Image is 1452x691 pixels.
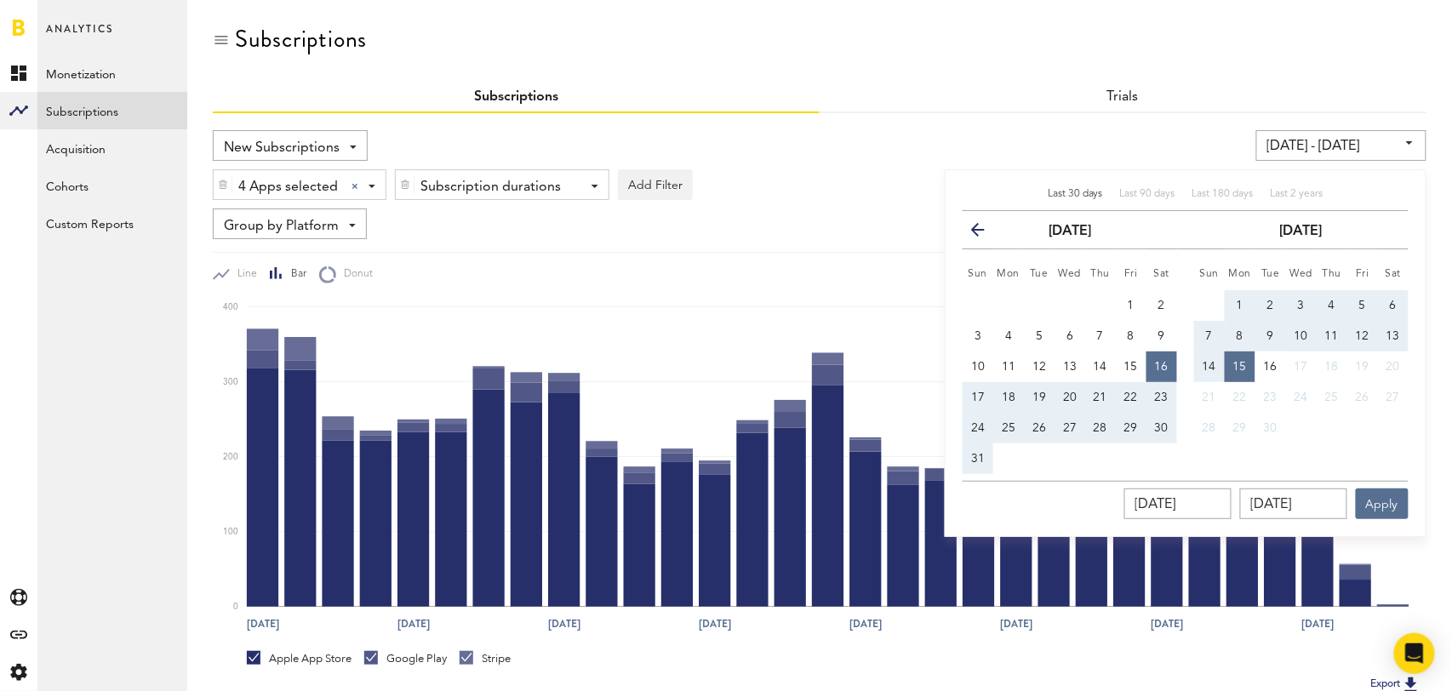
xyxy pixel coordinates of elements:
span: 17 [1295,361,1308,373]
button: 3 [1286,290,1317,321]
button: 6 [1055,321,1085,351]
span: Group by Platform [224,212,339,241]
span: 9 [1158,330,1165,342]
button: 8 [1116,321,1146,351]
small: Thursday [1091,269,1111,279]
span: 4 Apps selected [238,173,338,202]
span: 4 [1005,330,1012,342]
a: Subscriptions [474,90,558,104]
small: Monday [1229,269,1252,279]
a: Cohorts [37,167,187,204]
button: 7 [1085,321,1116,351]
span: New Subscriptions [224,134,340,163]
span: Support [36,12,97,27]
button: 28 [1085,413,1116,443]
span: 12 [1032,361,1046,373]
button: 25 [993,413,1024,443]
span: 5 [1036,330,1043,342]
span: 8 [1237,330,1243,342]
span: 28 [1094,422,1107,434]
button: 4 [993,321,1024,351]
small: Wednesday [1290,269,1313,279]
span: 21 [1094,391,1107,403]
text: 400 [223,303,238,311]
span: 19 [1032,391,1046,403]
button: 20 [1055,382,1085,413]
text: 0 [233,602,238,611]
span: Donut [336,267,373,282]
a: Custom Reports [37,204,187,242]
button: 4 [1317,290,1347,321]
span: 18 [1002,391,1015,403]
small: Wednesday [1059,269,1082,279]
text: [DATE] [1151,617,1183,632]
span: 22 [1233,391,1247,403]
button: 11 [1317,321,1347,351]
button: 20 [1378,351,1409,382]
button: 12 [1024,351,1055,382]
span: 4 [1329,300,1335,311]
text: 300 [223,378,238,386]
span: Last 2 years [1271,189,1323,199]
button: 8 [1225,321,1255,351]
button: 16 [1255,351,1286,382]
span: 29 [1233,422,1247,434]
small: Friday [1124,269,1138,279]
span: 16 [1155,361,1169,373]
button: 22 [1116,382,1146,413]
span: 10 [971,361,985,373]
button: 31 [963,443,993,474]
text: [DATE] [849,617,882,632]
span: Bar [283,267,306,282]
span: 12 [1356,330,1369,342]
a: Subscriptions [37,92,187,129]
span: 19 [1356,361,1369,373]
span: Line [230,267,257,282]
div: Delete [396,170,414,199]
small: Friday [1356,269,1369,279]
span: 2 [1158,300,1165,311]
div: Subscription durations [420,173,571,202]
button: 5 [1347,290,1378,321]
span: 1 [1128,300,1135,311]
span: 10 [1295,330,1308,342]
span: 30 [1155,422,1169,434]
span: 7 [1206,330,1213,342]
span: 14 [1203,361,1216,373]
button: 1 [1116,290,1146,321]
input: __/__/____ [1240,488,1347,519]
button: 24 [1286,382,1317,413]
button: 14 [1194,351,1225,382]
strong: [DATE] [1049,225,1091,238]
small: Thursday [1323,269,1342,279]
span: 31 [971,453,985,465]
div: Subscriptions [235,26,367,53]
div: Stripe [460,651,511,666]
button: 10 [1286,321,1317,351]
button: 18 [1317,351,1347,382]
span: 13 [1386,330,1400,342]
div: Apple App Store [247,651,352,666]
button: 27 [1378,382,1409,413]
button: 21 [1194,382,1225,413]
a: Monetization [37,54,187,92]
small: Sunday [969,269,988,279]
button: 22 [1225,382,1255,413]
button: Apply [1356,488,1409,519]
span: 17 [971,391,985,403]
small: Tuesday [1030,269,1049,279]
span: Last 90 days [1120,189,1175,199]
button: 23 [1146,382,1177,413]
text: 200 [223,453,238,461]
small: Monday [998,269,1020,279]
button: 10 [963,351,993,382]
small: Tuesday [1261,269,1280,279]
span: 20 [1063,391,1077,403]
span: 28 [1203,422,1216,434]
button: 6 [1378,290,1409,321]
text: [DATE] [247,617,279,632]
span: 24 [971,422,985,434]
div: Google Play [364,651,447,666]
img: trash_awesome_blue.svg [218,179,228,191]
div: Open Intercom Messenger [1394,633,1435,674]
